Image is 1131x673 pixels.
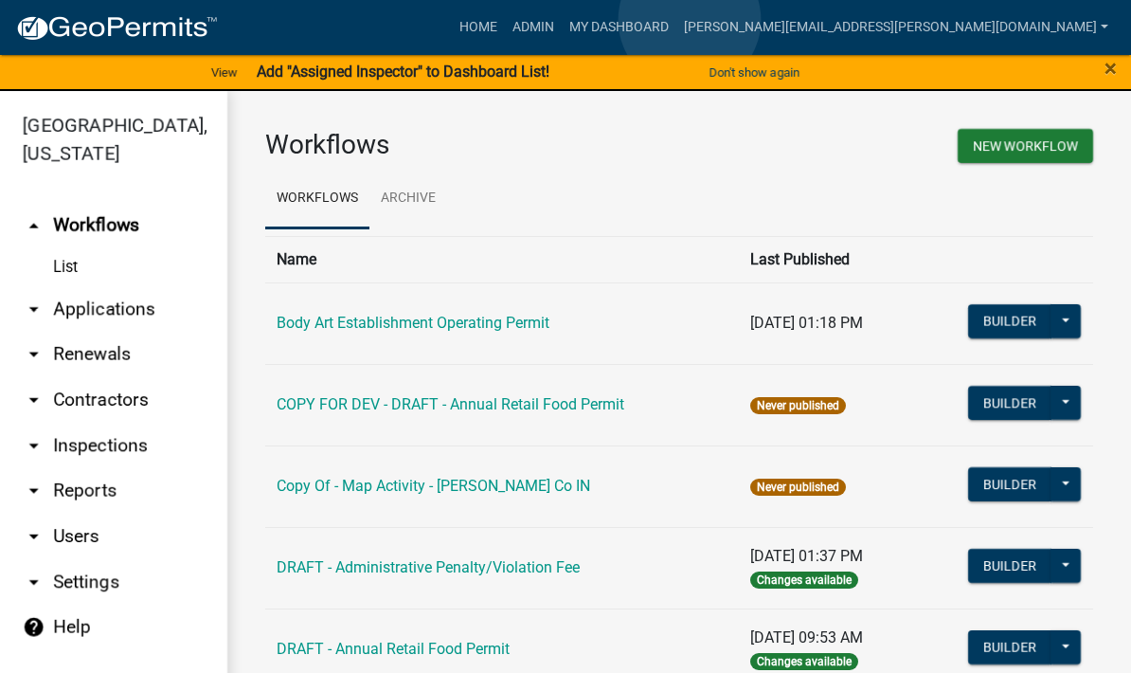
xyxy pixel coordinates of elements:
span: [DATE] 01:37 PM [750,547,863,565]
a: DRAFT - Annual Retail Food Permit [277,640,510,658]
span: × [1104,55,1117,82]
span: Changes available [750,653,858,670]
button: New Workflow [958,129,1093,163]
a: Admin [505,9,562,45]
span: [DATE] 09:53 AM [750,628,863,646]
i: arrow_drop_down [23,480,45,502]
i: arrow_drop_up [23,214,45,237]
button: Builder [968,386,1051,420]
i: arrow_drop_down [23,298,45,320]
button: Builder [968,549,1051,583]
a: Archive [369,169,447,229]
i: arrow_drop_down [23,525,45,548]
span: Never published [750,479,846,496]
a: Body Art Establishment Operating Permit [277,314,549,332]
i: arrow_drop_down [23,389,45,411]
button: Builder [968,467,1051,501]
a: Workflows [265,169,369,229]
button: Close [1104,57,1117,80]
button: Builder [968,630,1051,664]
a: My Dashboard [562,9,676,45]
button: Builder [968,304,1051,338]
th: Name [265,236,739,282]
a: COPY FOR DEV - DRAFT - Annual Retail Food Permit [277,395,624,413]
strong: Add "Assigned Inspector" to Dashboard List! [257,63,549,81]
th: Last Published [739,236,956,282]
a: View [204,57,245,88]
button: Don't show again [701,57,807,88]
span: [DATE] 01:18 PM [750,314,863,332]
span: Never published [750,397,846,414]
a: DRAFT - Administrative Penalty/Violation Fee [277,558,580,576]
i: arrow_drop_down [23,571,45,593]
i: arrow_drop_down [23,343,45,366]
i: help [23,616,45,639]
i: arrow_drop_down [23,434,45,457]
a: Home [452,9,505,45]
a: [PERSON_NAME][EMAIL_ADDRESS][PERSON_NAME][DOMAIN_NAME] [676,9,1116,45]
span: Changes available [750,572,858,589]
a: Copy Of - Map Activity - [PERSON_NAME] Co IN [277,477,590,495]
h3: Workflows [265,129,665,161]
